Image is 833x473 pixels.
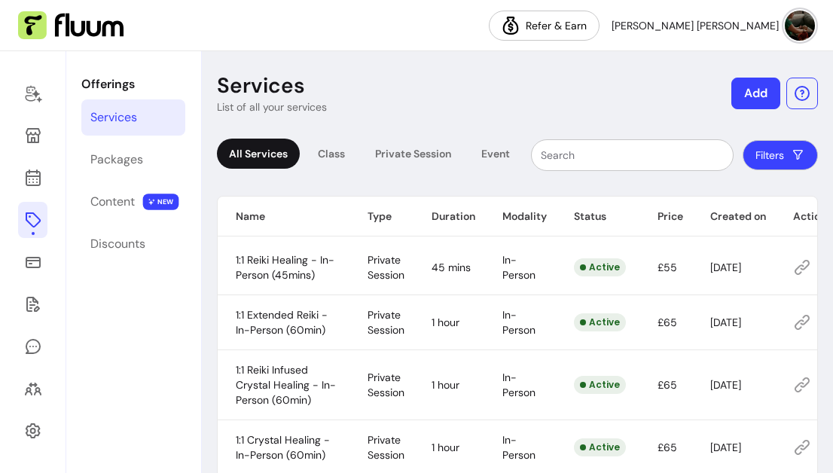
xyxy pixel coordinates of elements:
th: Modality [484,197,556,236]
span: 1:1 Reiki Infused Crystal Healing - In-Person (60min) [236,363,336,407]
div: Active [574,438,626,456]
span: NEW [143,194,179,210]
div: Active [574,258,626,276]
a: Sales [18,244,47,280]
div: Active [574,376,626,394]
img: Fluum Logo [18,11,124,40]
span: [DATE] [710,378,741,392]
button: avatar[PERSON_NAME] [PERSON_NAME] [612,11,815,41]
div: Discounts [90,235,145,253]
span: 45 mins [432,261,471,274]
th: Price [639,197,692,236]
div: Private Session [363,139,463,169]
span: Private Session [368,308,404,337]
p: List of all your services [217,99,327,114]
button: Filters [743,140,818,170]
span: [DATE] [710,261,741,274]
a: Content NEW [81,184,185,220]
th: Type [349,197,413,236]
span: In-Person [502,433,535,462]
div: Active [574,313,626,331]
button: Add [731,78,780,109]
span: 1 hour [432,441,459,454]
span: £65 [658,316,677,329]
span: £55 [658,261,677,274]
th: Name [218,197,349,236]
div: Services [90,108,137,127]
span: 1:1 Reiki Healing - In-Person (45mins) [236,253,334,282]
a: Home [18,75,47,111]
span: In-Person [502,371,535,399]
input: Search [541,148,724,163]
a: Discounts [81,226,185,262]
span: 1:1 Crystal Healing - In-Person (60min) [236,433,330,462]
a: Forms [18,286,47,322]
span: 1 hour [432,378,459,392]
a: Packages [81,142,185,178]
div: Class [306,139,357,169]
span: Private Session [368,371,404,399]
span: £65 [658,378,677,392]
div: Event [469,139,522,169]
span: [PERSON_NAME] [PERSON_NAME] [612,18,779,33]
a: Settings [18,413,47,449]
a: Services [81,99,185,136]
img: avatar [785,11,815,41]
a: Storefront [18,117,47,154]
div: Content [90,193,135,211]
span: 1:1 Extended Reiki - In-Person (60min) [236,308,328,337]
a: Clients [18,371,47,407]
span: In-Person [502,308,535,337]
a: Offerings [18,202,47,238]
span: Private Session [368,433,404,462]
span: [DATE] [710,316,741,329]
span: Private Session [368,253,404,282]
span: [DATE] [710,441,741,454]
th: Duration [413,197,484,236]
th: Created on [692,197,775,236]
span: 1 hour [432,316,459,329]
span: In-Person [502,253,535,282]
span: £65 [658,441,677,454]
p: Services [217,72,305,99]
a: My Messages [18,328,47,365]
p: Offerings [81,75,185,93]
div: Packages [90,151,143,169]
a: Refer & Earn [489,11,600,41]
th: Status [556,197,639,236]
div: All Services [217,139,300,169]
a: Calendar [18,160,47,196]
